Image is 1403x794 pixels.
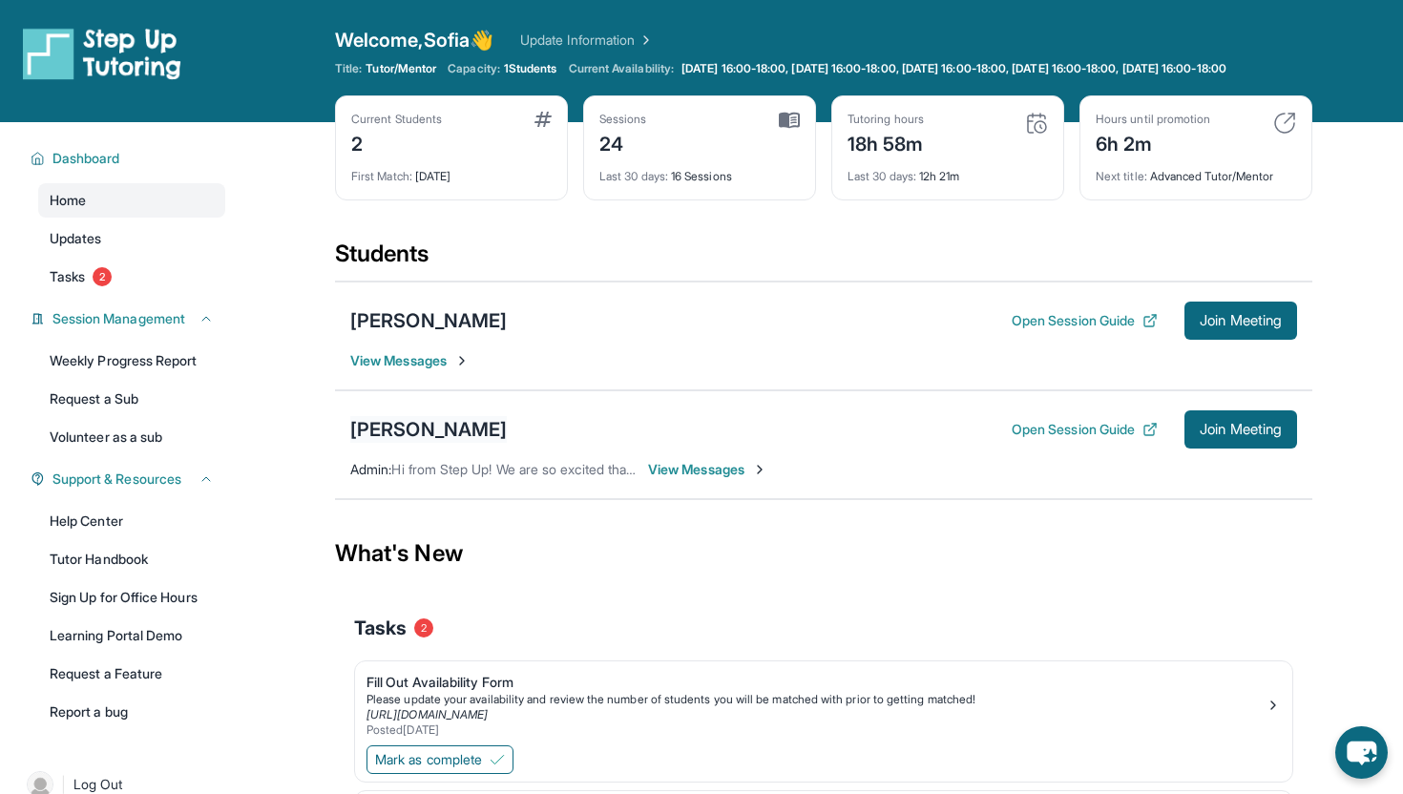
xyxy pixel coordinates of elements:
[38,695,225,729] a: Report a bug
[335,512,1312,595] div: What's New
[848,157,1048,184] div: 12h 21m
[350,461,391,477] span: Admin :
[23,27,181,80] img: logo
[1096,112,1210,127] div: Hours until promotion
[38,580,225,615] a: Sign Up for Office Hours
[635,31,654,50] img: Chevron Right
[1012,420,1158,439] button: Open Session Guide
[45,470,214,489] button: Support & Resources
[534,112,552,127] img: card
[648,460,767,479] span: View Messages
[1184,302,1297,340] button: Join Meeting
[848,112,924,127] div: Tutoring hours
[848,127,924,157] div: 18h 58m
[599,169,668,183] span: Last 30 days :
[38,657,225,691] a: Request a Feature
[335,239,1312,281] div: Students
[93,267,112,286] span: 2
[38,618,225,653] a: Learning Portal Demo
[1200,315,1282,326] span: Join Meeting
[414,618,433,637] span: 2
[1096,169,1147,183] span: Next title :
[678,61,1230,76] a: [DATE] 16:00-18:00, [DATE] 16:00-18:00, [DATE] 16:00-18:00, [DATE] 16:00-18:00, [DATE] 16:00-18:00
[1096,157,1296,184] div: Advanced Tutor/Mentor
[569,61,674,76] span: Current Availability:
[52,149,120,168] span: Dashboard
[351,112,442,127] div: Current Students
[1273,112,1296,135] img: card
[50,191,86,210] span: Home
[599,127,647,157] div: 24
[1025,112,1048,135] img: card
[335,27,493,53] span: Welcome, Sofia 👋
[52,470,181,489] span: Support & Resources
[490,752,505,767] img: Mark as complete
[354,615,407,641] span: Tasks
[38,221,225,256] a: Updates
[681,61,1226,76] span: [DATE] 16:00-18:00, [DATE] 16:00-18:00, [DATE] 16:00-18:00, [DATE] 16:00-18:00, [DATE] 16:00-18:00
[351,169,412,183] span: First Match :
[366,673,1266,692] div: Fill Out Availability Form
[504,61,557,76] span: 1 Students
[350,351,470,370] span: View Messages
[1096,127,1210,157] div: 6h 2m
[38,183,225,218] a: Home
[375,750,482,769] span: Mark as complete
[38,260,225,294] a: Tasks2
[38,382,225,416] a: Request a Sub
[848,169,916,183] span: Last 30 days :
[366,61,436,76] span: Tutor/Mentor
[38,420,225,454] a: Volunteer as a sub
[45,309,214,328] button: Session Management
[350,307,507,334] div: [PERSON_NAME]
[448,61,500,76] span: Capacity:
[366,722,1266,738] div: Posted [DATE]
[779,112,800,129] img: card
[1200,424,1282,435] span: Join Meeting
[599,157,800,184] div: 16 Sessions
[351,157,552,184] div: [DATE]
[50,267,85,286] span: Tasks
[335,61,362,76] span: Title:
[454,353,470,368] img: Chevron-Right
[38,542,225,576] a: Tutor Handbook
[73,775,123,794] span: Log Out
[38,504,225,538] a: Help Center
[752,462,767,477] img: Chevron-Right
[1335,726,1388,779] button: chat-button
[350,416,507,443] div: [PERSON_NAME]
[520,31,654,50] a: Update Information
[366,692,1266,707] div: Please update your availability and review the number of students you will be matched with prior ...
[45,149,214,168] button: Dashboard
[38,344,225,378] a: Weekly Progress Report
[355,661,1292,742] a: Fill Out Availability FormPlease update your availability and review the number of students you w...
[599,112,647,127] div: Sessions
[1012,311,1158,330] button: Open Session Guide
[52,309,185,328] span: Session Management
[366,745,513,774] button: Mark as complete
[50,229,102,248] span: Updates
[351,127,442,157] div: 2
[1184,410,1297,449] button: Join Meeting
[366,707,488,721] a: [URL][DOMAIN_NAME]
